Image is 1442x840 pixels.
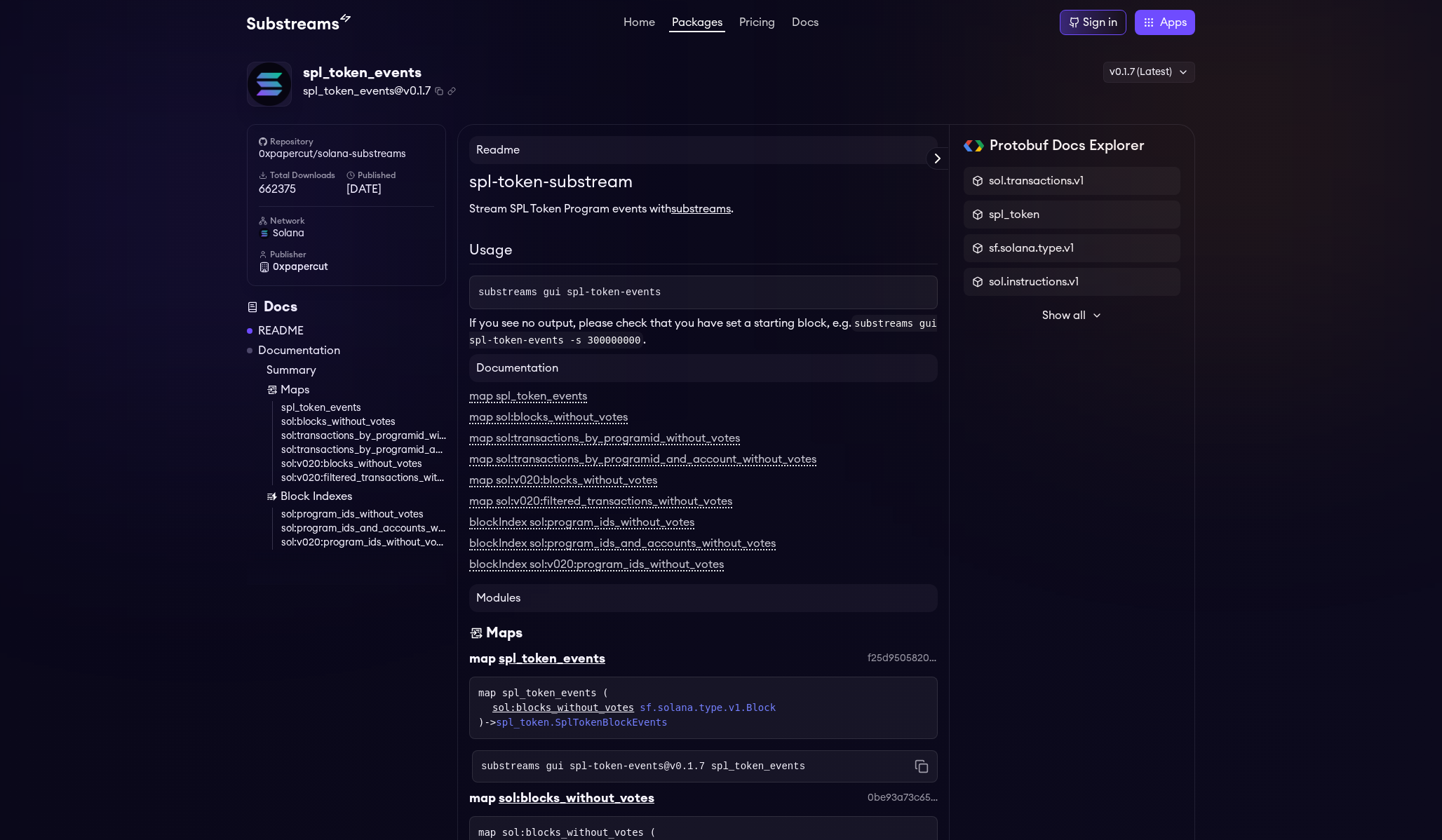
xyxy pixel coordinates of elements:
[671,203,731,215] a: substreams
[964,302,1180,330] button: Show all
[736,17,778,31] a: Pricing
[469,517,694,529] a: blockIndex sol:program_ids_without_votes
[267,488,446,505] a: Block Indexes
[989,172,1084,189] span: sol.transactions.v1
[259,147,434,161] a: 0xpapercut/solana-substreams
[868,791,938,805] div: 0be93a73c65aa8ec2de4b1a47209edeea493ff29
[248,62,291,106] img: Package Logo
[1103,62,1195,83] div: v0.1.7 (Latest)
[259,215,434,226] h6: Network
[1060,10,1126,35] a: Sign in
[469,412,628,424] a: map sol:blocks_without_votes
[868,651,938,665] div: f25d9505820af10c0bf664658f31210e5d1501e6
[481,759,805,773] code: substreams gui spl-token-events@v0.1.7 spl_token_events
[964,140,984,151] img: Protobuf
[267,381,446,398] a: Maps
[259,249,434,260] h6: Publisher
[281,415,446,429] a: sol:blocks_without_votes
[281,471,446,485] a: sol:v020:filtered_transactions_without_votes
[469,788,496,808] div: map
[259,228,270,239] img: solana
[281,401,446,415] a: spl_token_events
[281,536,446,550] a: sol:v020:program_ids_without_votes
[469,559,724,571] a: blockIndex sol:v020:program_ids_without_votes
[273,226,304,241] span: solana
[267,362,446,379] a: Summary
[469,354,938,382] h4: Documentation
[469,315,937,348] code: substreams gui spl-token-events -s 300000000
[259,170,346,181] h6: Total Downloads
[281,457,446,471] a: sol:v020:blocks_without_votes
[435,87,443,95] button: Copy package name and version
[267,384,278,395] img: Map icon
[640,700,776,715] a: sf.solana.type.v1.Block
[346,170,434,181] h6: Published
[478,686,929,730] div: map spl_token_events ( )
[281,443,446,457] a: sol:transactions_by_programid_and_account_without_votes
[478,287,661,298] span: substreams gui spl-token-events
[496,717,667,728] a: spl_token.SplTokenBlockEvents
[469,538,776,550] a: blockIndex sol:program_ids_and_accounts_without_votes
[259,137,267,146] img: github
[492,700,634,715] a: sol:blocks_without_votes
[258,342,340,359] a: Documentation
[499,649,605,668] div: spl_token_events
[469,136,938,164] h4: Readme
[469,649,496,668] div: map
[669,17,725,32] a: Packages
[247,14,351,31] img: Substream's logo
[259,260,434,274] a: 0xpapercut
[1083,14,1117,31] div: Sign in
[469,201,938,217] p: Stream SPL Token Program events with .
[469,391,587,403] a: map spl_token_events
[259,226,434,241] a: solana
[469,315,938,348] p: If you see no output, please check that you have set a starting block, e.g. .
[469,433,740,445] a: map sol:transactions_by_programid_without_votes
[1042,307,1086,324] span: Show all
[915,759,929,773] button: Copy command to clipboard
[469,623,483,643] img: Maps icon
[789,17,821,31] a: Docs
[499,788,654,808] div: sol:blocks_without_votes
[273,260,328,274] span: 0xpapercut
[486,623,523,643] div: Maps
[484,717,667,728] span: ->
[469,454,816,466] a: map sol:transactions_by_programid_and_account_without_votes
[469,496,732,508] a: map sol:v020:filtered_transactions_without_votes
[469,240,938,264] h2: Usage
[346,181,434,198] span: [DATE]
[1160,14,1187,31] span: Apps
[281,429,446,443] a: sol:transactions_by_programid_without_votes
[469,584,938,612] h4: Modules
[469,170,938,195] h1: spl-token-substream
[621,17,658,31] a: Home
[281,508,446,522] a: sol:program_ids_without_votes
[989,273,1079,290] span: sol.instructions.v1
[258,323,304,339] a: README
[267,491,278,502] img: Block Index icon
[989,206,1039,223] span: spl_token
[303,83,431,100] span: spl_token_events@v0.1.7
[989,240,1074,257] span: sf.solana.type.v1
[259,136,434,147] h6: Repository
[303,63,456,83] div: spl_token_events
[447,87,456,95] button: Copy .spkg link to clipboard
[247,297,446,317] div: Docs
[990,136,1145,156] h2: Protobuf Docs Explorer
[259,181,346,198] span: 662375
[469,475,657,487] a: map sol:v020:blocks_without_votes
[281,522,446,536] a: sol:program_ids_and_accounts_without_votes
